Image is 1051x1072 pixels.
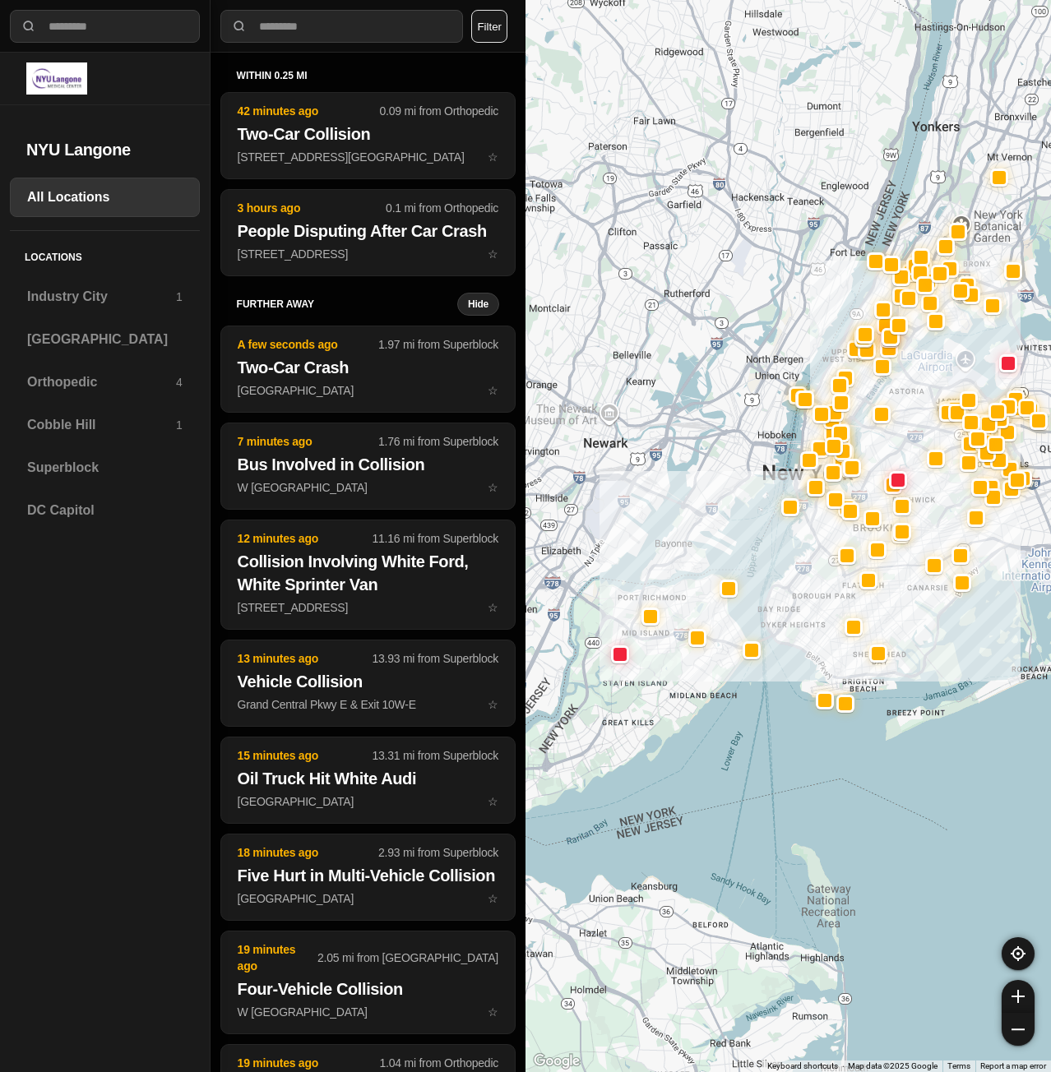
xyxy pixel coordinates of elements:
p: [STREET_ADDRESS][GEOGRAPHIC_DATA] [238,149,498,165]
p: 0.09 mi from Orthopedic [380,103,498,119]
p: 2.05 mi from [GEOGRAPHIC_DATA] [317,950,498,966]
p: 3 hours ago [238,200,387,216]
h2: Bus Involved in Collision [238,453,498,476]
a: 19 minutes ago2.05 mi from [GEOGRAPHIC_DATA]Four-Vehicle CollisionW [GEOGRAPHIC_DATA]star [220,1005,516,1019]
img: Google [530,1051,584,1072]
p: 12 minutes ago [238,530,373,547]
p: A few seconds ago [238,336,378,353]
h5: further away [237,298,457,311]
p: 11.16 mi from Superblock [372,530,498,547]
a: Superblock [10,448,200,487]
a: Industry City1 [10,277,200,317]
p: 13 minutes ago [238,650,373,667]
span: star [488,1005,498,1019]
button: 3 hours ago0.1 mi from OrthopedicPeople Disputing After Car Crash[STREET_ADDRESS]star [220,189,516,276]
button: A few seconds ago1.97 mi from SuperblockTwo-Car Crash[GEOGRAPHIC_DATA]star [220,326,516,413]
p: 1.04 mi from Orthopedic [380,1055,498,1071]
a: Terms (opens in new tab) [947,1061,970,1070]
small: Hide [468,298,488,311]
h2: Oil Truck Hit White Audi [238,767,498,790]
button: 12 minutes ago11.16 mi from SuperblockCollision Involving White Ford, White Sprinter Van[STREET_A... [220,520,516,630]
img: zoom-out [1012,1023,1025,1036]
button: zoom-in [1002,980,1035,1013]
span: star [488,795,498,808]
h3: All Locations [27,187,183,207]
p: 4 [176,374,183,390]
button: 42 minutes ago0.09 mi from OrthopedicTwo-Car Collision[STREET_ADDRESS][GEOGRAPHIC_DATA]star [220,92,516,179]
p: [GEOGRAPHIC_DATA] [238,890,498,907]
span: Map data ©2025 Google [848,1061,938,1070]
span: star [488,384,498,397]
a: 13 minutes ago13.93 mi from SuperblockVehicle CollisionGrand Central Pkwy E & Exit 10W-Estar [220,697,516,711]
a: DC Capitol [10,491,200,530]
button: zoom-out [1002,1013,1035,1046]
a: A few seconds ago1.97 mi from SuperblockTwo-Car Crash[GEOGRAPHIC_DATA]star [220,383,516,397]
p: 18 minutes ago [238,844,378,861]
h2: Four-Vehicle Collision [238,977,498,1000]
span: star [488,481,498,494]
p: [GEOGRAPHIC_DATA] [238,382,498,399]
h3: Superblock [27,458,183,478]
button: 19 minutes ago2.05 mi from [GEOGRAPHIC_DATA]Four-Vehicle CollisionW [GEOGRAPHIC_DATA]star [220,931,516,1034]
button: Hide [457,293,499,316]
img: search [231,18,248,35]
img: recenter [1011,946,1026,961]
p: Grand Central Pkwy E & Exit 10W-E [238,696,498,713]
h2: Vehicle Collision [238,670,498,693]
a: 18 minutes ago2.93 mi from SuperblockFive Hurt in Multi-Vehicle Collision[GEOGRAPHIC_DATA]star [220,891,516,905]
p: 13.93 mi from Superblock [372,650,498,667]
a: Open this area in Google Maps (opens a new window) [530,1051,584,1072]
p: 1.76 mi from Superblock [378,433,498,450]
p: [STREET_ADDRESS] [238,246,498,262]
img: logo [26,62,87,95]
a: Report a map error [980,1061,1046,1070]
p: 1.97 mi from Superblock [378,336,498,353]
span: star [488,601,498,614]
span: star [488,247,498,261]
a: 12 minutes ago11.16 mi from SuperblockCollision Involving White Ford, White Sprinter Van[STREET_A... [220,600,516,614]
p: [STREET_ADDRESS] [238,599,498,616]
h3: DC Capitol [27,501,183,520]
button: recenter [1002,937,1035,970]
a: All Locations [10,178,200,217]
p: W [GEOGRAPHIC_DATA] [238,479,498,496]
p: 19 minutes ago [238,1055,380,1071]
h3: Cobble Hill [27,415,176,435]
a: 7 minutes ago1.76 mi from SuperblockBus Involved in CollisionW [GEOGRAPHIC_DATA]star [220,480,516,494]
p: 0.1 mi from Orthopedic [386,200,498,216]
p: 1 [176,417,183,433]
span: star [488,698,498,711]
p: 7 minutes ago [238,433,378,450]
p: W [GEOGRAPHIC_DATA] [238,1004,498,1020]
h3: Industry City [27,287,176,307]
h2: People Disputing After Car Crash [238,219,498,243]
h2: Collision Involving White Ford, White Sprinter Van [238,550,498,596]
a: Cobble Hill1 [10,405,200,445]
button: 15 minutes ago13.31 mi from SuperblockOil Truck Hit White Audi[GEOGRAPHIC_DATA]star [220,737,516,824]
button: 18 minutes ago2.93 mi from SuperblockFive Hurt in Multi-Vehicle Collision[GEOGRAPHIC_DATA]star [220,834,516,921]
p: 19 minutes ago [238,941,317,974]
a: Orthopedic4 [10,363,200,402]
a: 42 minutes ago0.09 mi from OrthopedicTwo-Car Collision[STREET_ADDRESS][GEOGRAPHIC_DATA]star [220,150,516,164]
span: star [488,892,498,905]
p: 2.93 mi from Superblock [378,844,498,861]
p: 13.31 mi from Superblock [372,747,498,764]
p: [GEOGRAPHIC_DATA] [238,793,498,810]
button: 7 minutes ago1.76 mi from SuperblockBus Involved in CollisionW [GEOGRAPHIC_DATA]star [220,423,516,510]
h2: Five Hurt in Multi-Vehicle Collision [238,864,498,887]
a: 3 hours ago0.1 mi from OrthopedicPeople Disputing After Car Crash[STREET_ADDRESS]star [220,247,516,261]
h5: Locations [10,231,200,277]
h3: [GEOGRAPHIC_DATA] [27,330,183,349]
img: zoom-in [1012,990,1025,1003]
button: Filter [471,10,507,43]
h2: NYU Langone [26,138,183,161]
p: 15 minutes ago [238,747,373,764]
h3: Orthopedic [27,372,176,392]
h2: Two-Car Collision [238,122,498,146]
a: [GEOGRAPHIC_DATA] [10,320,200,359]
button: 13 minutes ago13.93 mi from SuperblockVehicle CollisionGrand Central Pkwy E & Exit 10W-Estar [220,640,516,727]
p: 1 [176,289,183,305]
h5: within 0.25 mi [237,69,499,82]
a: 15 minutes ago13.31 mi from SuperblockOil Truck Hit White Audi[GEOGRAPHIC_DATA]star [220,794,516,808]
p: 42 minutes ago [238,103,380,119]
